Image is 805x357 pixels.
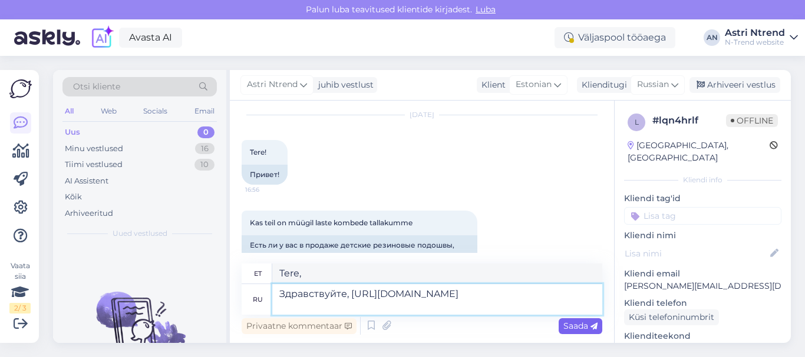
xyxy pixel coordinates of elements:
span: Tere! [250,148,266,156]
div: Klienditugi [577,79,627,91]
div: N-Trend website [725,38,785,47]
div: Socials [141,104,170,119]
p: Kliendi email [624,268,781,280]
span: Russian [637,78,669,91]
span: Uued vestlused [113,228,167,239]
div: 2 / 3 [9,303,31,313]
div: Arhiveeri vestlus [689,77,780,93]
span: Astri Ntrend [247,78,298,91]
div: et [254,263,262,283]
span: Offline [726,114,778,127]
div: Привет! [242,165,288,185]
p: Klienditeekond [624,330,781,342]
input: Lisa tag [624,207,781,225]
div: AI Assistent [65,175,108,187]
div: [DATE] [242,109,602,120]
p: Kliendi tag'id [624,192,781,205]
div: All [62,104,76,119]
p: [PERSON_NAME][EMAIL_ADDRESS][DOMAIN_NAME] [624,280,781,292]
div: Tiimi vestlused [65,159,123,171]
div: Vaata siia [9,261,31,313]
div: Web [98,104,119,119]
span: Luba [472,4,499,15]
div: 10 [194,159,215,171]
p: Kliendi nimi [624,229,781,242]
span: Otsi kliente [73,81,120,93]
div: Email [192,104,217,119]
span: Kas teil on müügil laste kombede tallakumme [250,218,413,227]
div: AN [704,29,720,46]
img: Askly Logo [9,79,32,98]
div: Kõik [65,191,82,203]
div: Uus [65,126,80,138]
div: Küsi telefoninumbrit [624,309,719,325]
p: Kliendi telefon [624,297,781,309]
div: Arhiveeritud [65,208,113,219]
div: Astri Ntrend [725,28,785,38]
a: Astri NtrendN-Trend website [725,28,798,47]
input: Lisa nimi [625,247,768,260]
textarea: Tere, [272,263,602,283]
span: Saada [563,321,598,331]
div: Minu vestlused [65,143,123,155]
a: Avasta AI [119,28,182,48]
span: 16:56 [245,185,289,194]
div: Väljaspool tööaega [555,27,675,48]
div: juhib vestlust [314,79,374,91]
textarea: Здравствуйте, [URL][DOMAIN_NAME] [272,284,602,315]
span: Estonian [516,78,552,91]
span: l [635,118,639,126]
div: Klient [477,79,506,91]
div: Kliendi info [624,175,781,185]
div: ru [253,289,263,309]
div: 16 [195,143,215,155]
div: # lqn4hrlf [652,114,726,128]
div: Privaatne kommentaar [242,318,357,334]
img: explore-ai [90,25,114,50]
div: [GEOGRAPHIC_DATA], [GEOGRAPHIC_DATA] [628,139,770,164]
div: 0 [197,126,215,138]
div: Есть ли у вас в продаже детские резиновые подошвы, изготовленные на заказ? [242,235,477,266]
